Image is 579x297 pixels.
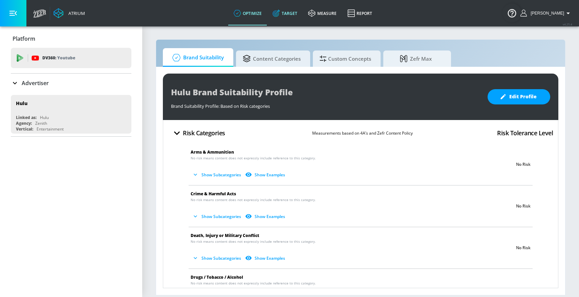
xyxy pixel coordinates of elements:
button: Show Subcategories [191,211,244,222]
span: Arms & Ammunition [191,149,234,155]
div: Vertical: [16,126,33,132]
div: Hulu [40,115,49,120]
span: Zefr Max [390,51,442,67]
div: Hulu [16,100,27,106]
div: HuluLinked as:HuluAgency:ZenithVertical:Entertainment [11,95,131,134]
a: measure [303,1,342,25]
div: Brand Suitability Profile: Based on Risk categories [171,100,481,109]
button: [PERSON_NAME] [520,9,572,17]
span: Death, Injury or Military Conflict [191,233,259,238]
button: Risk Categories [168,125,228,141]
span: Edit Profile [501,93,537,101]
button: Open Resource Center [502,3,521,22]
p: No Risk [516,245,531,251]
p: No Risk [516,203,531,209]
button: Show Subcategories [191,169,244,180]
span: No risk means content does not expressly include reference to this category. [191,197,316,202]
span: No risk means content does not expressly include reference to this category. [191,156,316,161]
span: login as: rebecca.streightiff@zefr.com [528,11,564,16]
button: Show Subcategories [191,253,244,264]
span: No risk means content does not expressly include reference to this category. [191,281,316,286]
div: Platform [11,29,131,48]
p: Advertiser [22,79,49,87]
span: Drugs / Tobacco / Alcohol [191,274,243,280]
div: Advertiser [11,74,131,93]
span: Content Categories [243,51,301,67]
a: optimize [228,1,267,25]
div: Agency: [16,120,32,126]
p: No Risk [516,162,531,167]
button: Show Examples [244,211,288,222]
div: Zenith [35,120,47,126]
span: v 4.25.4 [563,22,572,26]
p: Measurements based on 4A’s and Zefr Content Policy [312,130,413,137]
span: Brand Suitability [170,49,224,66]
div: Entertainment [37,126,64,132]
a: Report [342,1,378,25]
span: No risk means content does not expressly include reference to this category. [191,239,316,244]
span: Custom Concepts [320,51,371,67]
p: No Risk [516,287,531,292]
h4: Risk Categories [183,128,225,138]
div: DV360: Youtube [11,48,131,68]
p: Platform [13,35,35,42]
div: Atrium [66,10,85,16]
span: Crime & Harmful Acts [191,191,236,197]
p: Youtube [57,54,75,61]
button: Edit Profile [488,89,550,104]
button: Show Examples [244,169,288,180]
a: Target [267,1,303,25]
a: Atrium [53,8,85,18]
button: Show Examples [244,253,288,264]
h4: Risk Tolerance Level [497,128,553,138]
p: DV360: [42,54,75,62]
div: Linked as: [16,115,37,120]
